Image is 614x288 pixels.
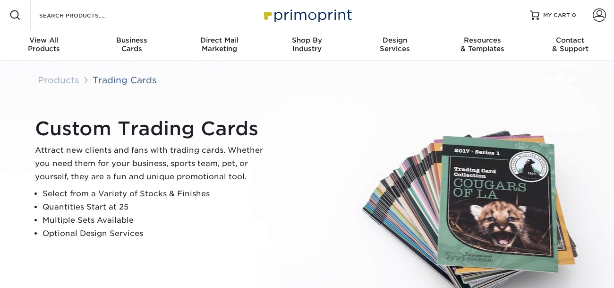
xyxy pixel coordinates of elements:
input: SEARCH PRODUCTS..... [38,9,130,21]
span: Contact [526,36,614,44]
p: Attract new clients and fans with trading cards. Whether you need them for your business, sports ... [35,144,271,183]
span: MY CART [543,11,570,19]
span: Direct Mail [175,36,263,44]
li: Select from a Variety of Stocks & Finishes [43,187,271,201]
a: Contact& Support [526,30,614,61]
div: & Support [526,36,614,53]
span: Shop By [263,36,351,44]
a: Direct MailMarketing [175,30,263,61]
a: DesignServices [351,30,439,61]
h1: Custom Trading Cards [35,117,271,140]
span: Business [88,36,176,44]
li: Multiple Sets Available [43,214,271,227]
span: 0 [572,12,576,18]
span: Resources [439,36,527,44]
span: Design [351,36,439,44]
div: & Templates [439,36,527,53]
a: Trading Cards [93,75,157,85]
img: Primoprint [260,5,354,25]
div: Marketing [175,36,263,53]
a: Products [38,75,79,85]
li: Optional Design Services [43,227,271,240]
a: BusinessCards [88,30,176,61]
div: Cards [88,36,176,53]
a: Shop ByIndustry [263,30,351,61]
div: Services [351,36,439,53]
li: Quantities Start at 25 [43,201,271,214]
div: Industry [263,36,351,53]
a: Resources& Templates [439,30,527,61]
